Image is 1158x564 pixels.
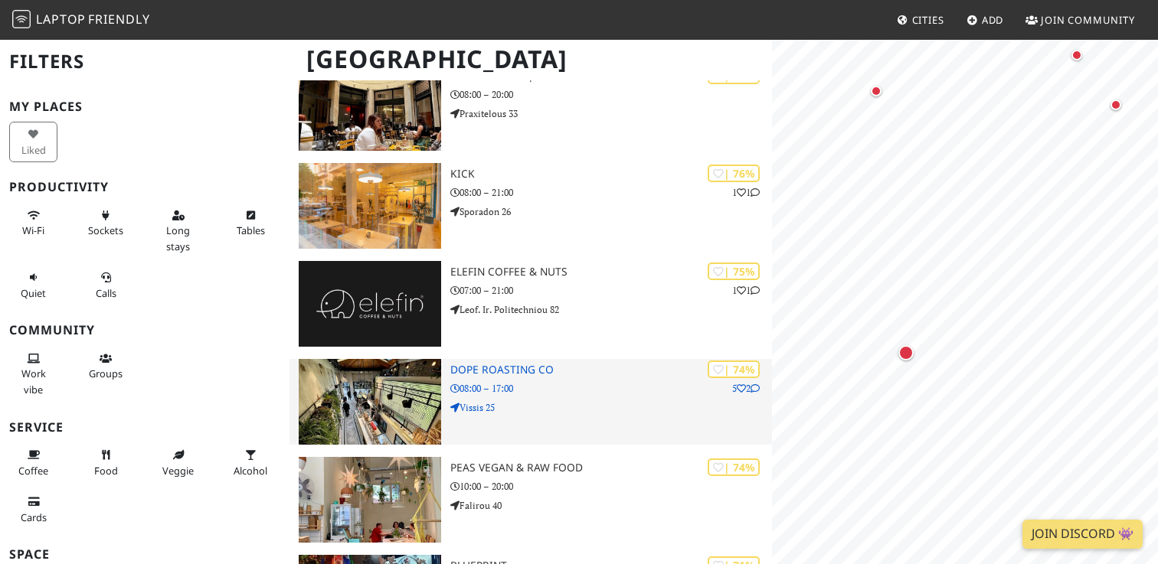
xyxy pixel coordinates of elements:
button: Alcohol [227,442,275,483]
img: Dope Roasting Co [299,359,441,445]
p: 10:00 – 20:00 [450,479,772,494]
p: Praxitelous 33 [450,106,772,121]
div: | 76% [708,165,760,182]
div: | 74% [708,360,760,378]
h3: Community [9,323,280,337]
span: Work-friendly tables [237,223,265,237]
h3: My Places [9,99,280,114]
span: Long stays [166,223,190,253]
h3: Elefin Coffee & Nuts [450,266,772,279]
button: Groups [82,346,130,386]
div: Map marker [867,82,885,100]
p: Vissis 25 [450,400,772,415]
div: | 75% [708,262,760,280]
div: Map marker [1107,96,1125,114]
p: 08:00 – 17:00 [450,381,772,396]
a: KICK | 76% 11 KICK 08:00 – 21:00 Sporadon 26 [289,163,772,249]
a: Join Community [1019,6,1141,34]
button: Coffee [9,442,57,483]
span: Quiet [21,286,46,300]
span: Join Community [1041,13,1135,27]
span: Veggie [162,464,194,478]
p: 07:00 – 21:00 [450,283,772,298]
p: Leof. Ir. Politechniou 82 [450,302,772,317]
button: Work vibe [9,346,57,402]
img: Peas Vegan & Raw Food [299,457,441,543]
img: Elefin Coffee & Nuts [299,261,441,347]
span: Laptop [36,11,86,28]
button: Wi-Fi [9,203,57,243]
h3: KICK [450,168,772,181]
button: Veggie [154,442,202,483]
a: Dope Roasting Co | 74% 52 Dope Roasting Co 08:00 – 17:00 Vissis 25 [289,359,772,445]
p: 5 2 [732,381,760,396]
span: Food [94,464,118,478]
a: Add [960,6,1010,34]
h3: Service [9,420,280,435]
h3: Productivity [9,180,280,194]
span: Stable Wi-Fi [22,223,44,237]
h3: Space [9,547,280,562]
img: LaptopFriendly [12,10,31,28]
span: Cities [912,13,944,27]
h2: Filters [9,38,280,85]
p: 08:00 – 21:00 [450,185,772,200]
button: Sockets [82,203,130,243]
span: Credit cards [21,510,47,524]
img: KICK [299,163,441,249]
button: Quiet [9,265,57,305]
span: Friendly [88,11,149,28]
a: Cities [891,6,950,34]
h3: Dope Roasting Co [450,364,772,377]
div: Map marker [895,342,917,364]
span: Video/audio calls [96,286,116,300]
h1: [GEOGRAPHIC_DATA] [294,38,769,80]
p: Sporadon 26 [450,204,772,219]
span: People working [21,367,46,396]
img: Anana Coffee|Food [299,65,441,151]
button: Tables [227,203,275,243]
span: Add [982,13,1004,27]
div: | 74% [708,458,760,476]
button: Cards [9,489,57,530]
h3: Peas Vegan & Raw Food [450,461,772,474]
p: 1 1 [732,185,760,200]
div: Map marker [1068,46,1086,64]
span: Group tables [89,367,123,380]
a: Elefin Coffee & Nuts | 75% 11 Elefin Coffee & Nuts 07:00 – 21:00 Leof. Ir. Politechniou 82 [289,261,772,347]
span: Coffee [18,464,48,478]
button: Calls [82,265,130,305]
span: Alcohol [234,464,267,478]
a: LaptopFriendly LaptopFriendly [12,7,150,34]
button: Food [82,442,130,483]
p: 1 1 [732,283,760,298]
p: Falirou 40 [450,498,772,513]
a: Peas Vegan & Raw Food | 74% Peas Vegan & Raw Food 10:00 – 20:00 Falirou 40 [289,457,772,543]
a: Anana Coffee|Food | 78% Anana Coffee|Food 08:00 – 20:00 Praxitelous 33 [289,65,772,151]
button: Long stays [154,203,202,259]
span: Power sockets [88,223,123,237]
